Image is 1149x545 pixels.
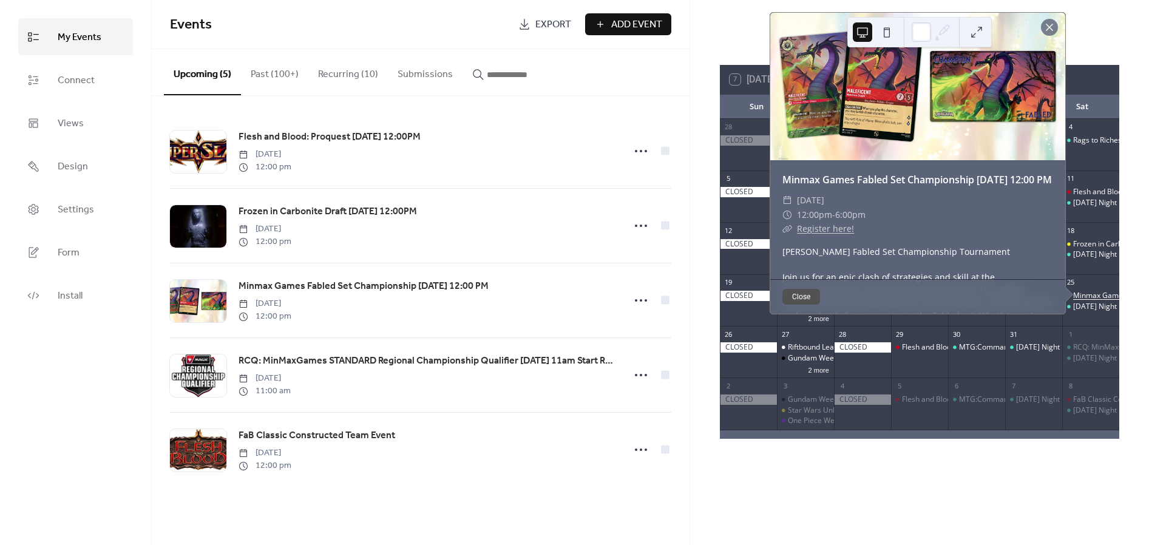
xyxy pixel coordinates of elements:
span: 11:00 am [239,385,291,398]
div: CLOSED [720,394,777,405]
div: 1 [1066,330,1075,339]
div: Minmax Games Fabled Set Championship October 25th 12:00 PM [1062,291,1119,301]
div: 29 [895,330,904,339]
div: Frozen in Carbonite Draft October 18th, 12:00PM [1062,239,1119,249]
a: Connect [18,61,133,98]
div: MTG:Commander [DATE] [959,394,1045,405]
span: Events [170,12,212,38]
div: Riftbound Learn to Play Event [777,342,834,353]
a: Form [18,234,133,271]
button: Submissions [388,49,463,94]
div: CLOSED [834,394,891,405]
div: 28 [724,123,733,132]
div: Gundam Weekly Event [777,394,834,405]
div: 2 [724,381,733,390]
div: MTG:Commander Thursday [948,394,1005,405]
div: CLOSED [720,342,777,353]
span: 12:00 pm [239,459,291,472]
button: Past (100+) [241,49,308,94]
span: 12:00 pm [239,235,291,248]
span: [DATE] [239,148,291,161]
div: Saturday Night Magic - Pauper [1062,198,1119,208]
button: Upcoming (5) [164,49,241,95]
div: 12 [724,226,733,235]
a: Flesh and Blood: Proquest [DATE] 12:00PM [239,129,421,145]
div: One Piece Weekly Event [777,416,834,426]
div: 26 [724,330,733,339]
div: Sat [1056,95,1110,119]
div: Rags to Riches Pauper Event [1062,135,1119,146]
button: 2 more [804,364,834,374]
span: Settings [58,200,94,219]
div: 28 [838,330,847,339]
button: Close [782,289,820,305]
div: CLOSED [834,342,891,353]
div: Sun [730,95,784,119]
a: Frozen in Carbonite Draft [DATE] 12:00PM [239,204,417,220]
div: ​ [782,193,792,208]
span: [DATE] [797,193,824,208]
div: Flesh and Blood Armory Night [891,342,948,353]
span: Frozen in Carbonite Draft [DATE] 12:00PM [239,205,417,219]
a: Minmax Games Fabled Set Championship [DATE] 12:00 PM [782,173,1052,186]
div: Riftbound Learn to Play Event [788,342,886,353]
div: MTG:Commander [DATE] [959,342,1045,353]
div: 30 [952,330,961,339]
span: [DATE] [239,447,291,459]
div: 31 [1009,330,1018,339]
span: 6:00pm [835,208,866,222]
div: [DATE] Night Magic - Modern [1016,394,1115,405]
a: Minmax Games Fabled Set Championship [DATE] 12:00 PM [239,279,489,294]
div: Saturday Night Magic - Pauper [1062,249,1119,260]
div: 27 [781,330,790,339]
div: MTG:Commander Thursday [948,342,1005,353]
div: Flesh and Blood Armory Night [891,394,948,405]
span: [DATE] [239,297,291,310]
span: - [832,208,835,222]
div: CLOSED [720,187,777,197]
div: Saturday Night Magic - Pauper [1062,353,1119,364]
a: Design [18,147,133,184]
span: Flesh and Blood: Proquest [DATE] 12:00PM [239,130,421,144]
div: Flesh and Blood Armory Night [902,342,1003,353]
div: [DATE] Night Magic - Modern [1016,342,1115,353]
div: Friday Night Magic - Modern [1005,394,1062,405]
div: 6 [952,381,961,390]
span: Design [58,157,88,176]
div: Gundam Weekly Event [788,353,864,364]
a: Install [18,277,133,314]
a: RCQ: MinMaxGames STANDARD Regional Championship Qualifier [DATE] 11am Start RCQ (2-slot) [239,353,616,369]
div: 5 [724,174,733,183]
span: 12:00pm [797,208,832,222]
span: RCQ: MinMaxGames STANDARD Regional Championship Qualifier [DATE] 11am Start RCQ (2-slot) [239,354,616,368]
span: Form [58,243,80,262]
span: Views [58,114,84,133]
div: ​ [782,222,792,236]
button: Add Event [585,13,671,35]
div: 4 [838,381,847,390]
span: [DATE] [239,372,291,385]
a: Export [509,13,580,35]
button: Recurring (10) [308,49,388,94]
div: FaB Classic Constructed Team Event [1062,394,1119,405]
div: 8 [1066,381,1075,390]
span: Add Event [611,18,662,32]
span: My Events [58,28,101,47]
div: 19 [724,278,733,287]
a: FaB Classic Constructed Team Event [239,428,395,444]
div: CLOSED [720,291,777,301]
div: 7 [1009,381,1018,390]
div: Saturday Night Magic - Pauper [1062,302,1119,312]
span: FaB Classic Constructed Team Event [239,428,395,443]
div: Flesh and Blood: Proquest October 11th 12:00PM [1062,187,1119,197]
div: CLOSED [720,135,777,146]
div: Flesh and Blood Armory Night [902,394,1003,405]
div: ​ [782,208,792,222]
div: Star Wars Unlimited Weekly Play [777,405,834,416]
div: 5 [895,381,904,390]
div: CLOSED [720,239,777,249]
div: RCQ: MinMaxGames STANDARD Regional Championship Qualifier Saturday November 1st 11am Start RCQ (2... [1062,342,1119,353]
span: [DATE] [239,223,291,235]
